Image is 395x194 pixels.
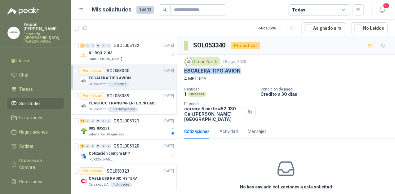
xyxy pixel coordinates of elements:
p: [DATE] [163,168,174,174]
p: PLASTICO TRANSPARENTE x 78 CMS [89,100,155,106]
div: 1 Unidades [108,82,129,87]
p: [DATE] [163,43,174,49]
span: Inicio [19,57,29,64]
img: Company Logo [80,127,87,134]
span: Chat [19,72,29,78]
div: 0 [85,144,90,148]
p: 1 [184,91,186,97]
div: Por cotizar [80,167,104,175]
div: 12 [80,119,85,123]
a: Negociaciones [7,126,64,138]
div: Por cotizar [80,92,104,99]
div: 0 [106,144,111,148]
div: Por cotizar [231,42,260,49]
p: SOL053340 [107,68,129,73]
h1: Mis solicitudes [92,5,131,14]
div: 0 [85,43,90,48]
p: [DATE] [163,68,174,74]
span: Tareas [19,86,33,93]
div: 0 [85,119,90,123]
div: 1 - 50 de 8596 [256,23,296,33]
a: Solicitudes [7,98,64,109]
span: search [162,7,167,12]
p: Grupo North [89,107,106,112]
div: Actividad [220,128,238,135]
a: Licitaciones [7,112,64,124]
p: Cotización compra EPP [89,151,130,157]
p: Yeison [PERSON_NAME] [24,22,64,31]
p: SOL053323 [107,169,129,173]
h3: No has enviado cotizaciones a esta solicitud [240,183,332,190]
img: Company Logo [80,102,87,109]
div: 0 [101,119,106,123]
span: Cotizar [19,143,33,150]
p: ESCALERA TIPO AVION [89,75,131,81]
div: Grupo North [184,57,220,66]
a: Por cotizarSOL053339[DATE] Company LogoPLASTICO TRANSPARENTE x 78 CMSGrupo North1.500 Kilogramos [71,90,176,115]
div: 0 [101,43,106,48]
span: Negociaciones [19,129,48,135]
span: Licitaciones [19,114,42,121]
p: Grupo North [89,82,106,87]
p: 002-005231 [89,126,109,131]
p: 26 ago, 2025 [223,59,246,65]
button: No Leídos [351,22,388,34]
button: 4 [376,4,388,15]
a: Por cotizarSOL053340[DATE] Company LogoESCALERA TIPO AVIONGrupo North1 Unidades [71,64,176,90]
div: Por cotizar [80,67,104,74]
a: Remisiones [7,176,64,187]
span: Remisiones [19,178,42,185]
p: 01-RQU-2183 [89,50,112,56]
div: 0 [106,43,111,48]
a: 3 0 0 0 0 0 GSOL005120[DATE] Company LogoCotización compra EPP[PERSON_NAME] [80,142,175,162]
div: 1 Unidades [111,182,132,187]
p: Santa [PERSON_NAME] [89,57,122,62]
span: Solicitudes [19,100,41,107]
p: 4 METROS [184,75,388,82]
div: 0 [96,144,100,148]
p: Calzatodo S.A. [89,182,109,187]
p: Condición de pago [260,87,393,91]
a: Chat [7,69,64,81]
a: 1 0 0 0 0 0 GSOL005122[DATE] Company Logo01-RQU-2183Santa [PERSON_NAME] [80,42,175,62]
p: [DATE] [163,118,174,124]
div: Mensajes [248,128,267,135]
span: Órdenes de Compra [19,157,58,171]
img: Company Logo [80,52,87,59]
div: 0 [91,144,95,148]
a: 12 0 0 0 0 0 GSOL005121[DATE] Company Logo002-005231Salamanca Oleaginosas SAS [80,117,175,137]
p: [DATE] [163,143,174,149]
h3: SOL053340 [193,41,226,50]
p: GSOL005120 [113,144,139,148]
div: Todas [292,7,305,13]
p: CABLE USB RADIO HYTERA [89,176,137,182]
div: 1.500 Kilogramos [108,107,138,112]
div: 0 [91,119,95,123]
p: GSOL005121 [113,119,139,123]
div: 0 [101,144,106,148]
span: 4 [383,3,389,9]
p: Dirección [184,102,242,106]
div: 1 [80,43,85,48]
img: Company Logo [80,77,87,84]
img: Company Logo [80,177,87,185]
a: Tareas [7,83,64,95]
p: Ferretería [GEOGRAPHIC_DATA][PERSON_NAME] [24,32,64,43]
span: 14603 [136,6,154,14]
p: Cantidad [184,87,255,91]
img: Logo peakr [7,7,39,15]
p: ESCALERA TIPO AVION [184,68,241,74]
p: Crédito a 30 días [260,91,393,97]
p: carrera 5 norte #52-130 Cali , [PERSON_NAME][GEOGRAPHIC_DATA] [184,106,242,122]
div: Unidades [187,92,206,97]
a: Órdenes de Compra [7,155,64,173]
a: Por cotizarSOL053323[DATE] Company LogoCABLE USB RADIO HYTERACalzatodo S.A.1 Unidades [71,165,176,190]
a: Cotizar [7,140,64,152]
div: 0 [106,119,111,123]
img: Company Logo [80,152,87,160]
a: Inicio [7,55,64,67]
div: 0 [91,43,95,48]
button: Asignado a mi [301,22,346,34]
img: Company Logo [8,27,20,39]
p: GSOL005122 [113,43,139,48]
